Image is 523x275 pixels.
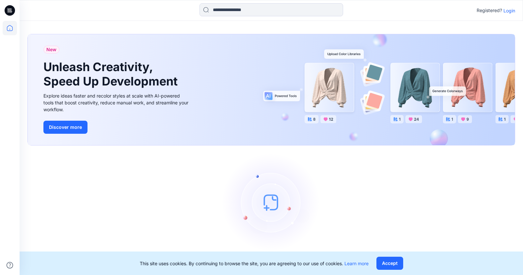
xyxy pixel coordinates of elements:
[43,121,87,134] button: Discover more
[222,153,320,251] img: empty-state-image.svg
[503,7,515,14] p: Login
[43,92,190,113] div: Explore ideas faster and recolor styles at scale with AI-powered tools that boost creativity, red...
[140,260,369,267] p: This site uses cookies. By continuing to browse the site, you are agreeing to our use of cookies.
[376,257,403,270] button: Accept
[43,121,190,134] a: Discover more
[43,60,181,88] h1: Unleash Creativity, Speed Up Development
[239,251,304,260] h3: Let's get started!
[46,46,56,53] span: New
[344,261,369,266] a: Learn more
[477,7,502,14] p: Registered?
